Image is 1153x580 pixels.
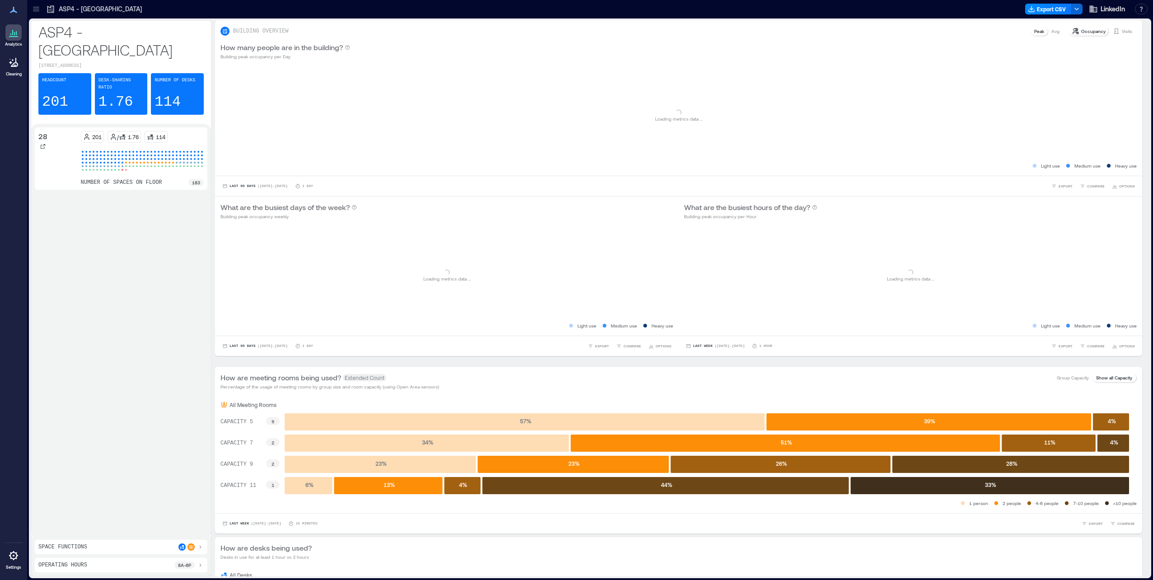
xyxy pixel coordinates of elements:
text: 13 % [384,482,395,488]
p: 1 person [969,500,988,507]
p: 1 Day [302,343,313,349]
p: Building peak occupancy per Day [220,53,350,60]
p: [STREET_ADDRESS] [38,62,204,70]
p: Analytics [5,42,22,47]
p: Loading metrics data ... [423,275,471,282]
p: Heavy use [1115,322,1137,329]
button: OPTIONS [647,341,673,351]
button: EXPORT [586,341,611,351]
a: Settings [3,545,24,573]
p: Desks in use for at least 1 hour vs 3 hours [220,553,312,561]
text: CAPACITY 9 [220,461,253,468]
p: Light use [1041,322,1060,329]
button: OPTIONS [1110,182,1137,191]
text: 6 % [305,482,314,488]
p: 1.76 [98,93,133,111]
p: What are the busiest days of the week? [220,202,350,213]
p: Desk-sharing ratio [98,77,144,91]
p: All Desks [230,571,252,579]
text: CAPACITY 7 [220,440,253,446]
p: >10 people [1113,500,1137,507]
p: 8a - 6p [178,561,191,569]
p: 2 people [1003,500,1021,507]
p: ASP4 - [GEOGRAPHIC_DATA] [38,23,204,59]
text: 44 % [661,482,672,488]
p: Group Capacity [1057,374,1089,381]
p: 1 Day [302,183,313,189]
span: OPTIONS [1119,343,1135,349]
p: 183 [192,179,200,186]
p: All Meeting Rooms [230,401,277,408]
p: Heavy use [1115,162,1137,169]
text: 4 % [459,482,467,488]
p: 4-6 people [1036,500,1059,507]
button: COMPARE [1078,182,1106,191]
p: Light use [1041,162,1060,169]
span: EXPORT [595,343,609,349]
span: COMPARE [1087,343,1105,349]
button: Last 90 Days |[DATE]-[DATE] [220,182,290,191]
button: LinkedIn [1086,2,1128,16]
p: BUILDING OVERVIEW [233,28,288,35]
text: 11 % [1044,439,1055,445]
span: COMPARE [1117,521,1135,526]
p: How are desks being used? [220,543,312,553]
button: Export CSV [1025,4,1071,14]
button: Last 90 Days |[DATE]-[DATE] [220,341,290,351]
p: Percentage of the usage of meeting rooms by group size and room capacity (using Open Area sensors) [220,383,439,390]
p: Cleaning [6,71,22,77]
button: EXPORT [1050,341,1074,351]
p: 114 [156,133,165,140]
span: OPTIONS [656,343,671,349]
span: OPTIONS [1119,183,1135,189]
text: 23 % [375,460,387,467]
p: Avg [1051,28,1059,35]
p: 1.76 [128,133,139,140]
p: Loading metrics data ... [887,275,934,282]
p: 15 minutes [295,521,317,526]
p: Visits [1122,28,1132,35]
p: Heavy use [651,322,673,329]
p: Building peak occupancy weekly [220,213,357,220]
p: How many people are in the building? [220,42,343,53]
p: Operating Hours [38,561,87,569]
span: COMPARE [1087,183,1105,189]
text: 26 % [776,460,787,467]
text: CAPACITY 5 [220,419,253,425]
p: Peak [1034,28,1044,35]
p: Occupancy [1081,28,1106,35]
p: 114 [155,93,181,111]
button: COMPARE [1078,341,1106,351]
span: EXPORT [1089,521,1103,526]
text: 33 % [985,482,996,488]
p: Show all Capacity [1096,374,1132,381]
button: COMPARE [1108,519,1137,528]
button: Last Week |[DATE]-[DATE] [220,519,283,528]
text: 4 % [1110,439,1118,445]
a: Analytics [2,22,25,50]
text: 51 % [781,439,792,445]
text: CAPACITY 11 [220,482,256,489]
span: Extended Count [343,374,386,381]
p: 7-10 people [1073,500,1099,507]
p: 1 Hour [759,343,772,349]
p: 201 [92,133,102,140]
p: Space Functions [38,543,87,551]
p: / [117,133,119,140]
span: COMPARE [623,343,641,349]
span: EXPORT [1059,343,1073,349]
p: How are meeting rooms being used? [220,372,341,383]
p: Number of Desks [155,77,195,84]
text: 57 % [520,418,531,424]
text: 34 % [422,439,433,445]
p: Building peak occupancy per Hour [684,213,817,220]
p: Headcount [42,77,66,84]
text: 28 % [1006,460,1017,467]
p: Medium use [1074,162,1101,169]
p: Medium use [611,322,637,329]
p: Settings [6,565,21,570]
button: OPTIONS [1110,341,1137,351]
button: Last Week |[DATE]-[DATE] [684,341,746,351]
p: 28 [38,131,47,142]
p: Light use [577,322,596,329]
